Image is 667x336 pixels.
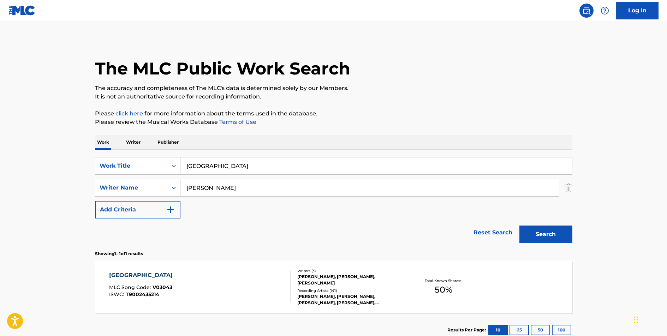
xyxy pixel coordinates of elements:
img: 9d2ae6d4665cec9f34b9.svg [166,205,175,214]
img: Delete Criterion [565,179,572,197]
button: 100 [552,325,571,335]
a: [GEOGRAPHIC_DATA]MLC Song Code:V03043ISWC:T9002435214Writers (3)[PERSON_NAME], [PERSON_NAME], [PE... [95,260,572,313]
div: Recording Artists ( 141 ) [297,288,404,293]
div: [PERSON_NAME], [PERSON_NAME], [PERSON_NAME] [297,274,404,286]
div: [GEOGRAPHIC_DATA] [109,271,176,280]
div: Writers ( 3 ) [297,268,404,274]
p: The accuracy and completeness of The MLC's data is determined solely by our Members. [95,84,572,92]
p: Showing 1 - 1 of 1 results [95,251,143,257]
p: Publisher [155,135,181,150]
div: [PERSON_NAME], [PERSON_NAME], [PERSON_NAME], [PERSON_NAME], [PERSON_NAME] [297,293,404,306]
button: Add Criteria [95,201,180,218]
img: MLC Logo [8,5,36,16]
h1: The MLC Public Work Search [95,58,350,79]
button: 10 [488,325,508,335]
div: Help [598,4,612,18]
form: Search Form [95,157,572,247]
img: search [582,6,591,15]
span: ISWC : [109,291,126,298]
div: Work Title [100,162,163,170]
span: MLC Song Code : [109,284,153,290]
a: click here [115,110,143,117]
a: Log In [616,2,659,19]
p: Please for more information about the terms used in the database. [95,109,572,118]
button: 25 [510,325,529,335]
p: Results Per Page: [447,327,488,333]
a: Reset Search [470,225,516,240]
span: 50 % [435,283,452,296]
p: It is not an authoritative source for recording information. [95,92,572,101]
p: Writer [124,135,143,150]
span: T9002435214 [126,291,159,298]
div: Drag [634,309,638,330]
button: 50 [531,325,550,335]
p: Work [95,135,111,150]
a: Terms of Use [218,119,256,125]
span: V03043 [153,284,172,290]
iframe: Chat Widget [632,302,667,336]
p: Please review the Musical Works Database [95,118,572,126]
img: help [601,6,609,15]
div: Writer Name [100,184,163,192]
button: Search [519,226,572,243]
a: Public Search [579,4,594,18]
p: Total Known Shares: [425,278,463,283]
